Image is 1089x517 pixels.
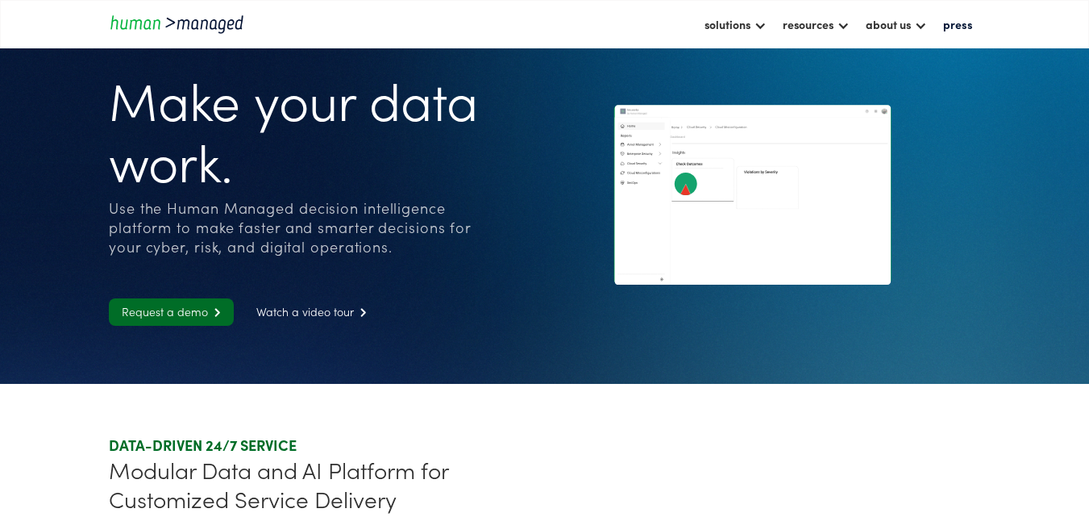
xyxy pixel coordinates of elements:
[775,10,858,38] div: resources
[109,13,254,35] a: home
[109,455,538,513] div: Modular Data and AI Platform for Customized Service Delivery
[109,198,484,256] div: Use the Human Managed decision intelligence platform to make faster and smarter decisions for you...
[628,125,636,127] g: Home
[109,298,234,326] a: Request a demo
[866,15,911,34] div: about us
[705,15,750,34] div: solutions
[243,298,380,326] a: Watch a video tour
[783,15,833,34] div: resources
[628,152,653,156] g: Enterprise Security
[109,436,538,455] div: DATA-DRIVEN 24/7 SERVICE
[858,10,935,38] div: about us
[109,68,484,190] h1: Make your data work.
[208,307,221,318] span: 
[671,127,680,129] g: Home
[621,135,632,138] g: Reports
[354,307,367,318] span: 
[628,144,654,146] g: Asset Management
[628,172,661,175] g: Cloud Misconfigurations
[671,136,685,138] g: Dashboard
[935,10,980,38] a: press
[696,10,775,38] div: solutions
